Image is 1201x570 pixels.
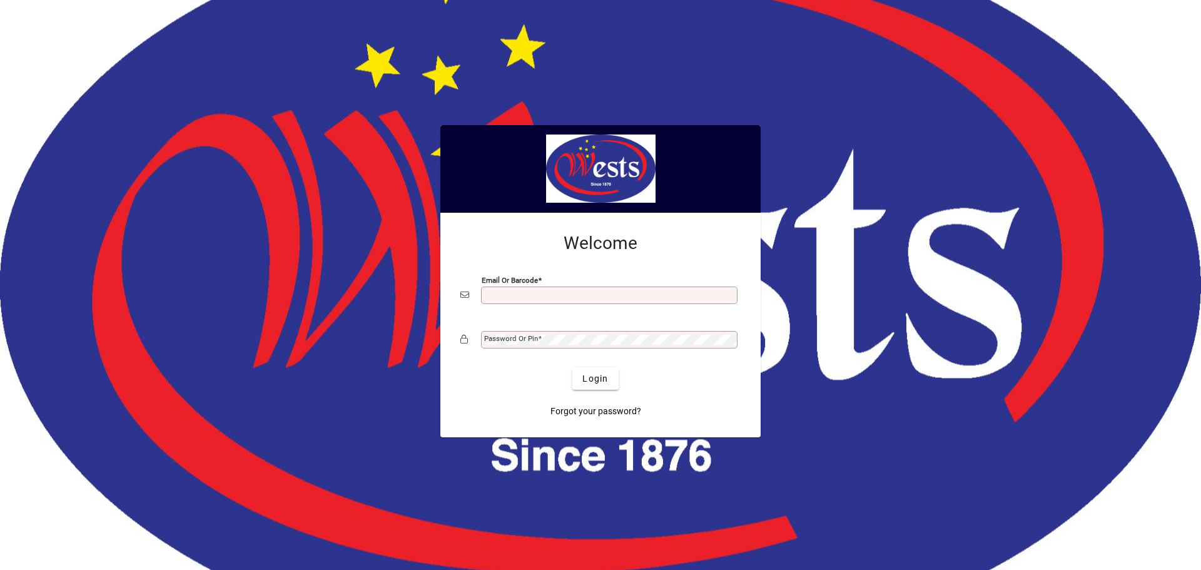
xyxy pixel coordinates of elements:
h2: Welcome [460,233,741,254]
span: Forgot your password? [550,405,641,418]
a: Forgot your password? [545,400,646,422]
mat-label: Password or Pin [484,334,538,343]
button: Login [572,367,618,390]
span: Login [582,372,608,385]
mat-label: Email or Barcode [482,276,538,285]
